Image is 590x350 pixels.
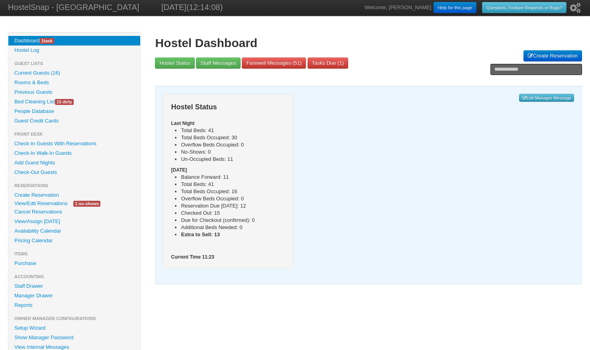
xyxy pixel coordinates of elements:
[171,253,285,261] h5: Current Time 11:23
[73,201,100,207] span: 1 no-shows
[186,3,223,12] span: (12:14:08)
[171,166,285,174] h5: [DATE]
[8,291,140,301] a: Manager Drawer
[523,50,582,61] a: Create Reservation
[181,217,285,224] li: Due for Checkout (confirmed): 0
[181,188,285,195] li: Total Beds Occupied: 16
[482,2,566,13] a: Questions, Feature Requests or Bugs?
[8,301,140,310] a: Reports
[8,314,140,323] li: Owner Manager Configurations
[155,57,194,69] a: Hostel Status
[8,259,140,268] a: Purchase
[8,217,140,226] a: View/Assign [DATE]
[8,148,140,158] a: Check-In Walk-In Guests
[8,158,140,168] a: Add Guest Nights
[8,190,140,200] a: Create Reservation
[8,129,140,139] li: Front Desk
[339,60,342,66] span: 1
[8,181,140,190] li: Reservations
[8,249,140,259] li: Items
[181,174,285,181] li: Balance Forward: 11
[41,38,44,43] span: 1
[171,102,285,113] h3: Hostel Status
[8,226,140,236] a: Availability Calendar
[181,231,220,237] b: Extra to Sell: 13
[155,36,582,50] h1: Hostel Dashboard
[8,78,140,87] a: Rooms & Beds
[8,107,140,116] a: People Database
[433,2,476,13] a: Help for this page
[8,139,140,148] a: Check-In Guests With Reservations
[181,141,285,148] li: Overflow Beds Occupied: 0
[67,199,106,208] a: 1 no-shows
[8,323,140,333] a: Setup Wizard
[181,224,285,231] li: Additional Beds Needed: 0
[55,99,74,105] span: 15 dirty
[8,199,73,208] a: View/Edit Reservations
[8,116,140,126] a: Guest Credit Cards
[171,120,285,127] h5: Last Night
[8,45,140,55] a: Hostel Log
[8,97,140,107] a: Bed Cleaning List15 dirty
[294,60,300,66] span: 51
[242,57,306,69] a: Farewell Messages (51)
[181,181,285,188] li: Total Beds: 41
[8,36,140,45] a: Dashboard1task
[8,87,140,97] a: Previous Guests
[181,127,285,134] li: Total Beds: 41
[181,195,285,202] li: Overflow Beds Occupied: 0
[8,59,140,68] li: Guest Lists
[8,207,140,217] a: Cancel Reservations
[181,202,285,210] li: Reservation Due [DATE]: 12
[8,168,140,177] a: Check-Out Guests
[181,210,285,217] li: Checked Out: 15
[181,156,285,163] li: Un-Occupied Beds: 11
[40,38,54,44] span: task
[570,3,581,13] i: Setup Wizard
[8,68,140,78] a: Current Guests (16)
[8,272,140,281] li: Accounting
[519,94,574,102] a: Edit Manager Message
[308,57,348,69] a: Tasks Due (1)
[181,134,285,141] li: Total Beds Occupied: 30
[196,57,240,69] a: Staff Messages
[8,236,140,245] a: Pricing Calendar
[8,281,140,291] a: Staff Drawer
[8,333,140,342] a: Show Manager Password
[181,148,285,156] li: No-Shows: 0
